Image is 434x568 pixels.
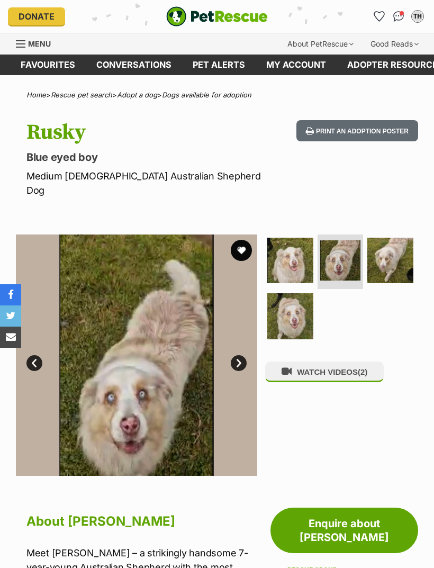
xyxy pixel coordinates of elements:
a: Favourites [371,8,388,25]
a: Conversations [390,8,407,25]
a: Favourites [10,55,86,75]
button: favourite [231,240,252,261]
div: TH [412,11,423,22]
img: chat-41dd97257d64d25036548639549fe6c8038ab92f7586957e7f3b1b290dea8141.svg [393,11,404,22]
img: logo-e224e6f780fb5917bec1dbf3a21bbac754714ae5b6737aabdf751b685950b380.svg [166,6,268,26]
a: Prev [26,355,42,371]
a: Home [26,91,46,99]
p: Blue eyed boy [26,150,268,165]
a: My account [256,55,337,75]
img: Photo of Rusky [320,240,361,281]
button: WATCH VIDEOS(2) [265,362,384,382]
a: PetRescue [166,6,268,26]
a: Pet alerts [182,55,256,75]
button: Print an adoption poster [296,120,418,142]
img: Photo of Rusky [16,235,257,476]
span: (2) [358,367,367,376]
img: Photo of Rusky [267,293,313,339]
div: Good Reads [363,33,426,55]
a: Dogs available for adoption [162,91,251,99]
a: Next [231,355,247,371]
span: Menu [28,39,51,48]
a: Donate [8,7,65,25]
p: Medium [DEMOGRAPHIC_DATA] Australian Shepherd Dog [26,169,268,197]
a: conversations [86,55,182,75]
a: Enquire about [PERSON_NAME] [270,508,418,553]
h2: About [PERSON_NAME] [26,510,257,533]
ul: Account quick links [371,8,426,25]
div: About PetRescue [280,33,361,55]
button: My account [409,8,426,25]
img: Photo of Rusky [267,238,313,284]
a: Adopt a dog [117,91,157,99]
a: Menu [16,33,58,52]
a: Rescue pet search [51,91,112,99]
h1: Rusky [26,120,268,145]
img: Photo of Rusky [367,238,413,284]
